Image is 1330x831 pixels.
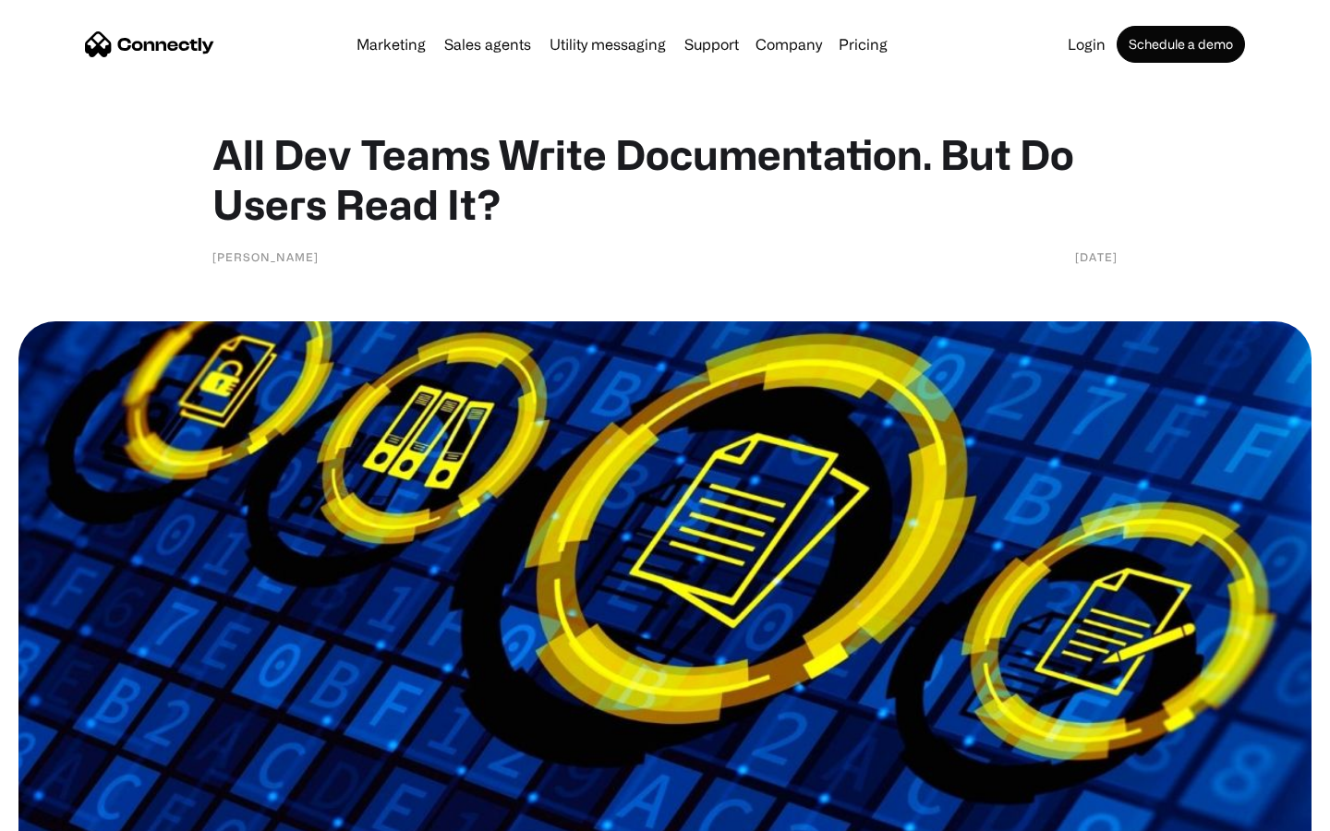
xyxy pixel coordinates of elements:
[1075,247,1118,266] div: [DATE]
[1117,26,1245,63] a: Schedule a demo
[37,799,111,825] ul: Language list
[756,31,822,57] div: Company
[542,37,673,52] a: Utility messaging
[212,247,319,266] div: [PERSON_NAME]
[437,37,538,52] a: Sales agents
[831,37,895,52] a: Pricing
[212,129,1118,229] h1: All Dev Teams Write Documentation. But Do Users Read It?
[349,37,433,52] a: Marketing
[1060,37,1113,52] a: Login
[18,799,111,825] aside: Language selected: English
[677,37,746,52] a: Support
